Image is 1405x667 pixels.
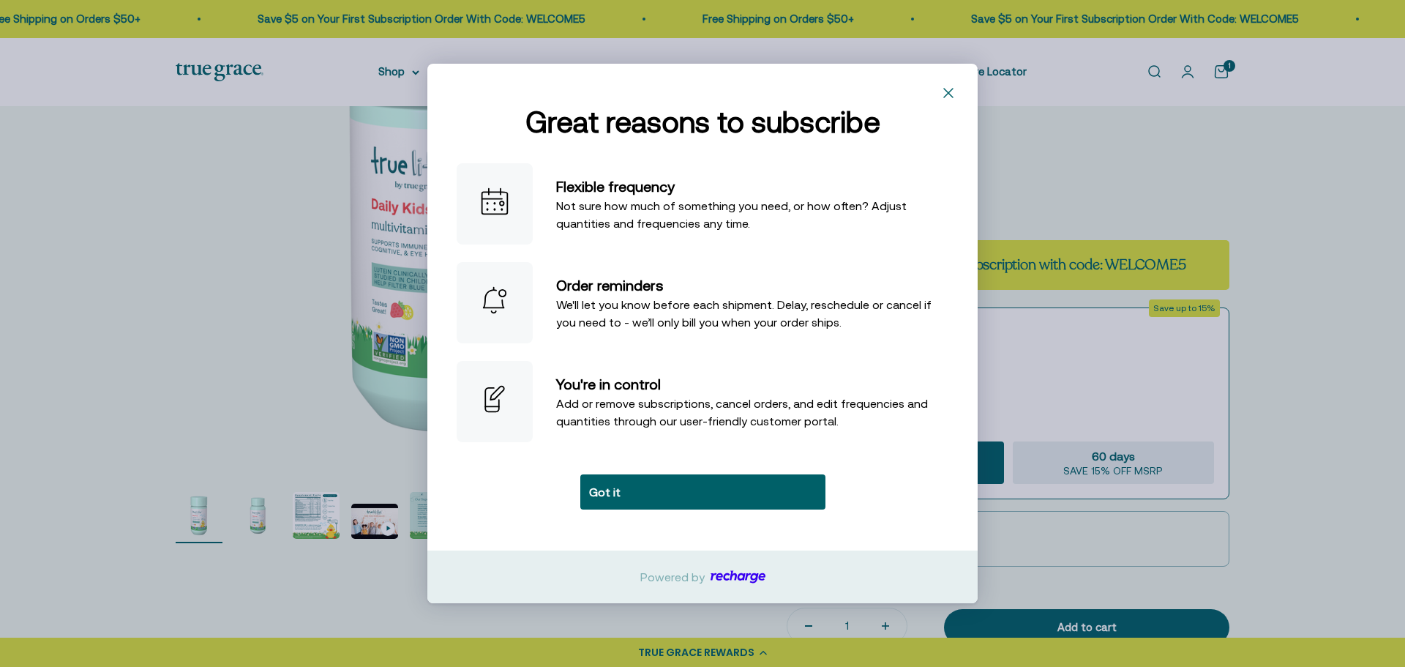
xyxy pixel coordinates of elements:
[556,197,948,232] p: Not sure how much of something you need, or how often? Adjust quantities and frequencies any time.
[580,474,825,510] button: Got it
[556,296,948,331] p: We'll let you know before each shipment. Delay, reschedule or cancel if you need to - we’ll only ...
[556,275,948,296] h2: Order reminders
[556,395,948,430] p: Add or remove subscriptions, cancel orders, and edit frequencies and quantities through our user-...
[556,374,948,395] h2: You're in control
[457,105,948,163] h1: Great reasons to subscribe
[556,176,948,197] h2: Flexible frequency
